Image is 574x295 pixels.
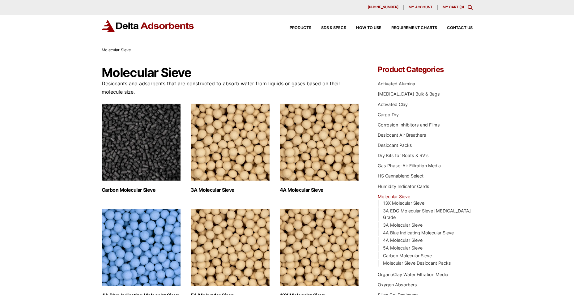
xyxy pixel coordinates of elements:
a: 4A Blue Indicating Molecular Sieve [383,230,454,235]
span: 0 [461,5,463,9]
a: Gas Phase-Air Filtration Media [378,163,441,168]
a: Oxygen Absorbers [378,282,417,287]
img: Carbon Molecular Sieve [102,104,181,181]
img: 13X Molecular Sieve [280,209,359,286]
img: Delta Adsorbents [102,20,194,32]
a: How to Use [346,26,381,30]
a: Activated Clay [378,102,408,107]
a: 5A Molecular Sieve [383,245,423,250]
h2: 4A Molecular Sieve [280,187,359,193]
a: SDS & SPECS [311,26,346,30]
a: 3A EDG Molecular Sieve [MEDICAL_DATA] Grade [383,208,471,220]
a: 13X Molecular Sieve [383,200,424,206]
a: Visit product category 4A Molecular Sieve [280,104,359,193]
a: Contact Us [437,26,473,30]
a: Activated Alumina [378,81,415,86]
a: Requirement Charts [381,26,437,30]
a: Desiccant Air Breathers [378,132,426,138]
img: 4A Blue Indicating Molecular Sieve [102,209,181,286]
a: My account [404,5,438,10]
a: My Cart (0) [443,5,464,9]
a: Carbon Molecular Sieve [383,253,432,258]
h4: Product Categories [378,66,472,73]
a: Visit product category 3A Molecular Sieve [191,104,270,193]
h2: 3A Molecular Sieve [191,187,270,193]
a: OrganoClay Water Filtration Media [378,272,448,277]
span: Products [290,26,311,30]
h1: Molecular Sieve [102,66,359,79]
a: Molecular Sieve [378,194,410,199]
a: Products [280,26,311,30]
span: How to Use [356,26,381,30]
a: Corrosion Inhibitors and Films [378,122,440,127]
p: Desiccants and adsorbents that are constructed to absorb water from liquids or gases based on the... [102,79,359,96]
span: Molecular Sieve [102,48,131,52]
img: 3A Molecular Sieve [191,104,270,181]
a: [PHONE_NUMBER] [363,5,404,10]
a: Dry Kits for Boats & RV's [378,153,429,158]
a: Cargo Dry [378,112,399,117]
a: Visit product category Carbon Molecular Sieve [102,104,181,193]
a: 4A Molecular Sieve [383,237,423,243]
a: Desiccant Packs [378,143,412,148]
a: Humidity Indicator Cards [378,184,429,189]
a: [MEDICAL_DATA] Bulk & Bags [378,91,440,96]
img: 5A Molecular Sieve [191,209,270,286]
span: My account [409,6,432,9]
a: HS Cannablend Select [378,173,423,178]
h2: Carbon Molecular Sieve [102,187,181,193]
a: Molecular Sieve Desiccant Packs [383,260,451,266]
div: Toggle Modal Content [468,5,473,10]
a: 3A Molecular Sieve [383,222,423,228]
span: [PHONE_NUMBER] [368,6,398,9]
span: SDS & SPECS [321,26,346,30]
span: Contact Us [447,26,473,30]
img: 4A Molecular Sieve [280,104,359,181]
span: Requirement Charts [391,26,437,30]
